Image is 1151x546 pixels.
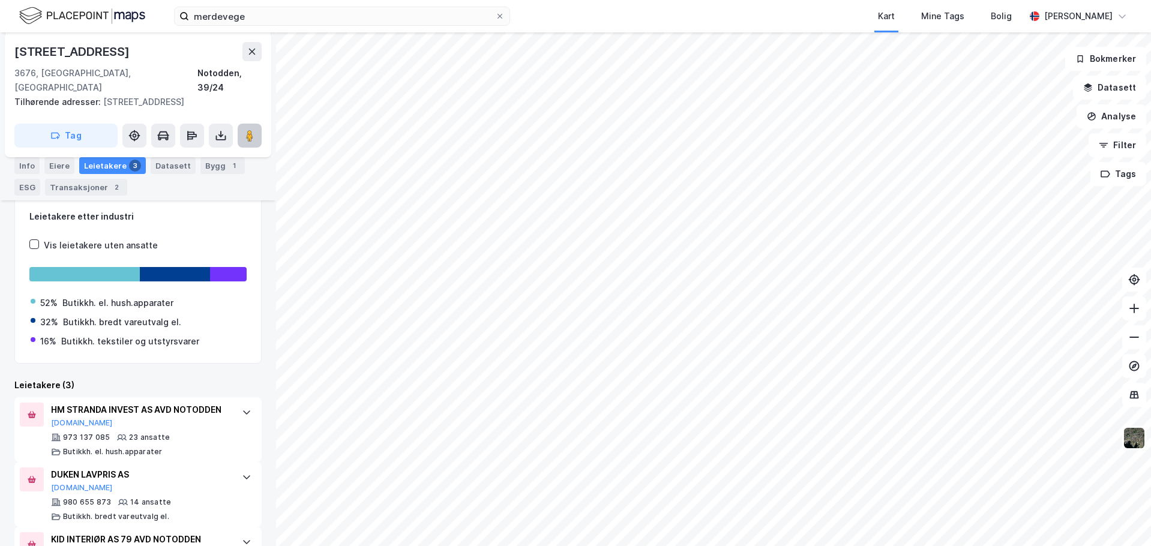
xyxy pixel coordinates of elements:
div: Leietakere etter industri [29,209,247,224]
button: Tags [1090,162,1146,186]
div: 23 ansatte [129,433,170,442]
div: Kart [878,9,895,23]
div: 2 [110,181,122,193]
div: 1 [228,160,240,172]
div: Notodden, 39/24 [197,66,262,95]
div: Butikkh. el. hush.apparater [62,296,173,310]
div: Datasett [151,157,196,174]
div: 973 137 085 [63,433,110,442]
button: Analyse [1077,104,1146,128]
div: Butikkh. el. hush.apparater [63,447,162,457]
iframe: Chat Widget [1091,488,1151,546]
div: Butikkh. bredt vareutvalg el. [63,315,181,329]
div: 16% [40,334,56,349]
button: Filter [1089,133,1146,157]
button: Datasett [1073,76,1146,100]
div: 32% [40,315,58,329]
div: [STREET_ADDRESS] [14,95,252,109]
div: Transaksjoner [45,179,127,196]
button: Bokmerker [1065,47,1146,71]
button: [DOMAIN_NAME] [51,418,113,428]
div: HM STRANDA INVEST AS AVD NOTODDEN [51,403,230,417]
div: [STREET_ADDRESS] [14,42,132,61]
div: Bolig [991,9,1012,23]
div: Butikkh. bredt vareutvalg el. [63,512,169,521]
div: ESG [14,179,40,196]
div: DUKEN LAVPRIS AS [51,467,230,482]
div: Vis leietakere uten ansatte [44,238,158,253]
div: Info [14,157,40,174]
button: [DOMAIN_NAME] [51,483,113,493]
div: 14 ansatte [130,497,171,507]
button: Tag [14,124,118,148]
div: Bygg [200,157,245,174]
div: 52% [40,296,58,310]
div: 3676, [GEOGRAPHIC_DATA], [GEOGRAPHIC_DATA] [14,66,197,95]
div: Butikkh. tekstiler og utstyrsvarer [61,334,199,349]
input: Søk på adresse, matrikkel, gårdeiere, leietakere eller personer [189,7,495,25]
div: Eiere [44,157,74,174]
span: Tilhørende adresser: [14,97,103,107]
img: 9k= [1123,427,1146,449]
div: Mine Tags [921,9,964,23]
div: 3 [129,160,141,172]
div: Leietakere (3) [14,378,262,392]
div: 980 655 873 [63,497,111,507]
img: logo.f888ab2527a4732fd821a326f86c7f29.svg [19,5,145,26]
div: [PERSON_NAME] [1044,9,1113,23]
div: Leietakere [79,157,146,174]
